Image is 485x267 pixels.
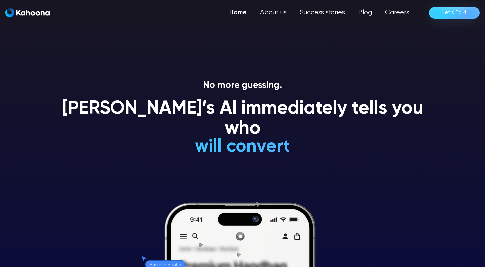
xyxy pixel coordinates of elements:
[5,8,50,17] img: Kahoona logo white
[5,8,50,18] a: home
[223,6,253,19] a: Home
[253,6,293,19] a: About us
[442,7,466,18] div: Let’s Talk!
[54,80,431,91] p: No more guessing.
[378,6,416,19] a: Careers
[145,137,340,157] h1: will convert
[54,99,431,138] h1: [PERSON_NAME]’s AI immediately tells you who
[429,7,480,19] a: Let’s Talk!
[293,6,352,19] a: Success stories
[352,6,378,19] a: Blog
